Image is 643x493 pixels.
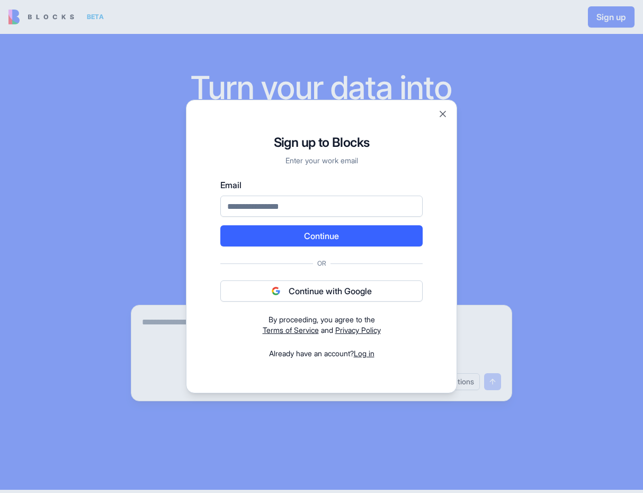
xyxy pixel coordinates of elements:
h1: Sign up to Blocks [220,134,423,151]
a: Privacy Policy [335,325,381,334]
div: and [220,314,423,336]
button: Close [437,109,448,119]
span: Or [313,259,331,268]
a: Log in [354,349,374,358]
button: Continue with Google [220,280,423,302]
p: Enter your work email [220,155,423,166]
div: Already have an account? [220,348,423,359]
div: By proceeding, you agree to the [220,314,423,325]
label: Email [220,179,423,191]
a: Terms of Service [263,325,319,334]
button: Continue [220,225,423,247]
img: google logo [272,287,280,295]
